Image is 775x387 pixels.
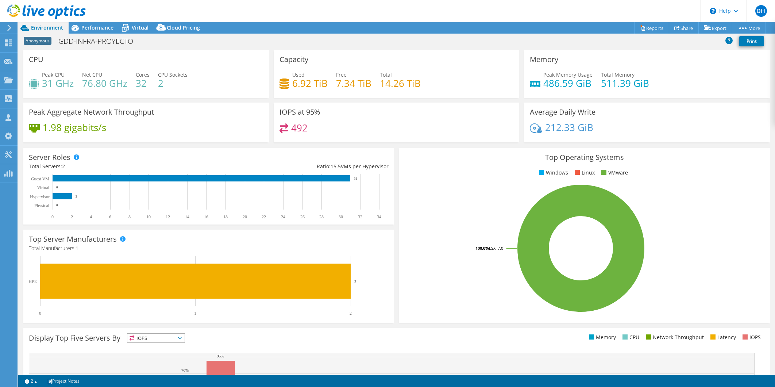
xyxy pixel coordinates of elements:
a: Share [669,22,699,34]
h4: 486.59 GiB [543,79,593,87]
div: Ratio: VMs per Hypervisor [209,162,389,170]
span: Peak Memory Usage [543,71,593,78]
span: Used [292,71,305,78]
a: Project Notes [42,376,85,386]
h3: IOPS at 95% [279,108,320,116]
tspan: ESXi 7.0 [489,245,503,251]
span: Total [380,71,392,78]
span: Environment [31,24,63,31]
text: 20 [243,214,247,219]
text: 0 [51,214,54,219]
svg: \n [710,8,716,14]
span: 2 [62,163,65,170]
text: 2 [71,214,73,219]
text: 2 [354,279,356,284]
h4: 76.80 GHz [82,79,127,87]
li: Network Throughput [644,333,704,341]
h4: 212.33 GiB [545,123,593,131]
text: Hypervisor [30,194,50,199]
li: Latency [709,333,736,341]
text: 0 [56,185,58,189]
span: Total Memory [601,71,635,78]
span: IOPS [127,334,185,342]
h3: Average Daily Write [530,108,595,116]
span: Free [336,71,347,78]
span: CPU Sockets [158,71,188,78]
text: 76% [181,368,189,372]
h3: Top Operating Systems [405,153,764,161]
text: Guest VM [31,176,49,181]
tspan: 100.0% [475,245,489,251]
a: Export [698,22,732,34]
span: Net CPU [82,71,102,78]
a: 2 [20,376,42,386]
h4: 14.26 TiB [380,79,421,87]
li: Memory [587,333,616,341]
text: 0 [56,203,58,207]
h4: 32 [136,79,150,87]
text: 8 [128,214,131,219]
text: 2 [76,195,77,198]
span: Cores [136,71,150,78]
h3: Server Roles [29,153,70,161]
span: Virtual [132,24,149,31]
h4: 492 [291,124,308,132]
h4: 7.34 TiB [336,79,371,87]
h3: Capacity [279,55,308,64]
h3: Peak Aggregate Network Throughput [29,108,154,116]
li: Linux [573,169,595,177]
text: 30 [339,214,343,219]
text: 26 [300,214,305,219]
text: 12 [166,214,170,219]
span: DH [755,5,767,17]
text: Physical [34,203,49,208]
text: HPE [28,279,37,284]
text: 14 [185,214,189,219]
h3: Memory [530,55,558,64]
text: 95% [217,354,224,358]
text: 34 [377,214,381,219]
span: 1 [76,245,78,252]
text: 24 [281,214,285,219]
h4: Total Manufacturers: [29,244,389,252]
text: Virtual [37,185,50,190]
h4: 511.39 GiB [601,79,649,87]
text: 2 [350,311,352,316]
span: Cloud Pricing [167,24,200,31]
h4: 6.92 TiB [292,79,328,87]
li: VMware [599,169,628,177]
text: 6 [109,214,111,219]
a: More [732,22,766,34]
h4: 31 GHz [42,79,74,87]
h4: 2 [158,79,188,87]
h1: GDD-INFRA-PROYECTO [55,37,144,45]
li: IOPS [741,333,761,341]
text: 28 [319,214,324,219]
li: CPU [621,333,639,341]
text: 31 [354,177,357,180]
text: 4 [90,214,92,219]
div: Total Servers: [29,162,209,170]
a: Reports [634,22,669,34]
text: 1 [194,311,196,316]
li: Windows [537,169,568,177]
h3: Top Server Manufacturers [29,235,117,243]
text: 32 [358,214,362,219]
span: 15.5 [331,163,341,170]
span: Anonymous [24,37,51,45]
text: 10 [146,214,151,219]
text: 16 [204,214,208,219]
a: Print [739,36,764,46]
h4: 1.98 gigabits/s [43,123,106,131]
span: Peak CPU [42,71,65,78]
h3: CPU [29,55,43,64]
text: 0 [39,311,41,316]
span: Performance [81,24,113,31]
text: 22 [262,214,266,219]
text: 18 [223,214,228,219]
